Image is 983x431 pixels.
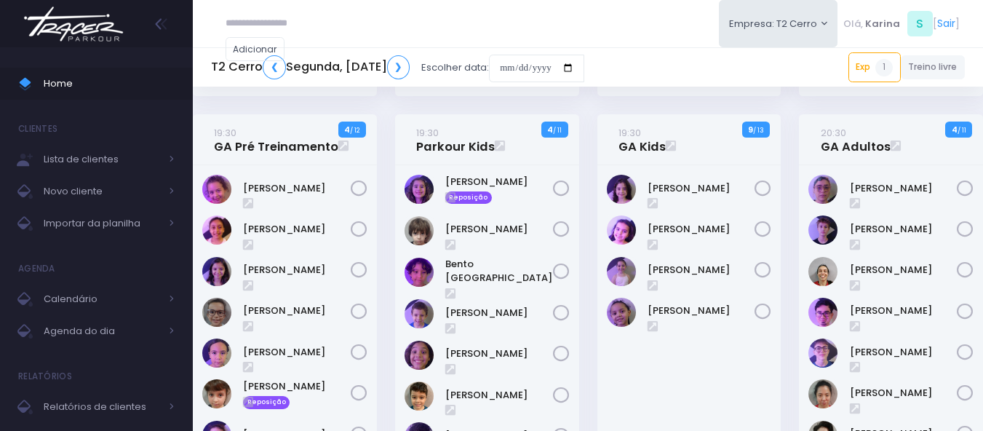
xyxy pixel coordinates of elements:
small: 19:30 [214,126,236,140]
span: Agenda do dia [44,322,160,341]
span: Relatórios de clientes [44,398,160,416]
a: [PERSON_NAME] [445,306,553,320]
small: / 11 [958,126,966,135]
a: [PERSON_NAME] [243,181,351,196]
a: [PERSON_NAME] [850,263,958,277]
span: 1 [875,59,893,76]
img: Eliane Mendes Navas [808,257,837,286]
strong: 4 [344,124,350,135]
a: [PERSON_NAME] [850,345,958,360]
img: Athena Rosier [405,175,434,204]
div: Escolher data: [211,51,584,84]
a: [PERSON_NAME] [445,388,553,403]
a: [PERSON_NAME] [243,379,351,394]
img: Vivian Damas Carneiro [607,298,636,327]
img: Benjamin Ribeiro Floriano [405,216,434,245]
span: Importar da planilha [44,214,160,233]
img: Kauâ Alves de Rezende [405,381,434,411]
img: Amanda Rodrigues Pirró [808,175,837,204]
a: [PERSON_NAME] [648,222,755,237]
img: Joao Gabriel Di Pace Abreu [808,339,837,368]
a: 19:30Parkour Kids [416,125,495,154]
img: Gabriela Szabo Cavenaghi [202,175,231,204]
a: [PERSON_NAME] [445,175,553,189]
a: Bento [GEOGRAPHIC_DATA] [445,257,553,285]
img: Leticia Kita [808,379,837,408]
a: [PERSON_NAME] [243,263,351,277]
img: Laura meirelles de almeida [202,257,231,286]
span: Reposição [243,396,290,409]
a: Adicionar [226,37,285,61]
img: Maria Fernanda Scuro Garcia [202,379,231,408]
h4: Agenda [18,254,55,283]
img: Catarina Iwata Toledo [607,175,636,204]
a: Sair [937,16,955,31]
a: [PERSON_NAME] [648,263,755,277]
img: João Miguel Mourão Mariano [405,341,434,370]
img: Caio Cortezi Viiera [808,215,837,245]
a: Treino livre [901,55,966,79]
span: Calendário [44,290,160,309]
a: [PERSON_NAME] [648,181,755,196]
span: Lista de clientes [44,150,160,169]
a: Exp1 [848,52,901,82]
small: / 11 [553,126,562,135]
a: ❯ [387,55,410,79]
span: Karina [865,17,900,31]
img: Cauê Sanchez [405,299,434,328]
strong: 9 [748,124,753,135]
a: 20:30GA Adultos [821,125,891,154]
a: [PERSON_NAME] [850,304,958,318]
strong: 4 [547,124,553,135]
strong: 4 [952,124,958,135]
img: Marcela Esteves Martins [202,339,231,368]
div: [ ] [837,7,965,40]
a: [PERSON_NAME] [850,222,958,237]
a: [PERSON_NAME] [243,222,351,237]
a: 19:30GA Pré Treinamento [214,125,338,154]
img: Bento Brasil Torres [405,258,434,287]
a: [PERSON_NAME] [850,181,958,196]
a: [PERSON_NAME] [445,347,553,361]
small: / 13 [753,126,764,135]
a: [PERSON_NAME] [850,386,958,400]
span: Novo cliente [44,182,160,201]
img: MARIA LUIZA SILVA DE OLIVEIRA [202,298,231,327]
h4: Clientes [18,114,57,143]
img: Heloisa aleixo [607,215,636,245]
img: Isabela Vilas Boas Rocha [202,215,231,245]
img: Lais Silvestre Perez da Silva [607,257,636,286]
span: Home [44,74,175,93]
a: [PERSON_NAME] [243,345,351,360]
small: 19:30 [618,126,641,140]
a: [PERSON_NAME] [648,304,755,318]
span: Reposição [445,191,492,205]
span: Olá, [843,17,863,31]
small: 19:30 [416,126,439,140]
img: Gabriel Nakanishi Fortes [808,298,837,327]
a: [PERSON_NAME] [445,222,553,237]
small: 20:30 [821,126,846,140]
small: / 12 [350,126,359,135]
h4: Relatórios [18,362,72,391]
a: [PERSON_NAME] [243,304,351,318]
a: 19:30GA Kids [618,125,666,154]
span: S [907,11,933,36]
